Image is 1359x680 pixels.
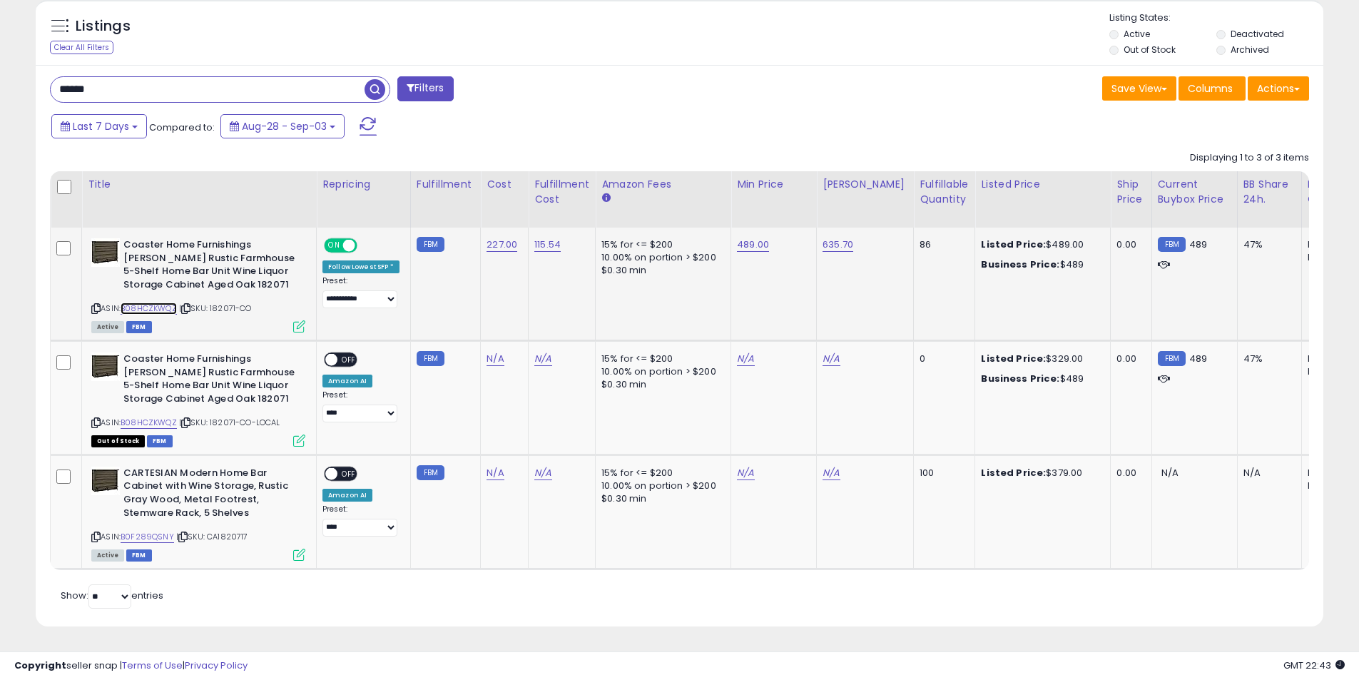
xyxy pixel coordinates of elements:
[1308,251,1355,264] div: FBM: 4
[1161,466,1179,479] span: N/A
[1102,76,1176,101] button: Save View
[91,467,305,559] div: ASIN:
[1116,177,1145,207] div: Ship Price
[417,465,444,480] small: FBM
[417,351,444,366] small: FBM
[242,119,327,133] span: Aug-28 - Sep-03
[1283,659,1345,672] span: 2025-09-12 22:43 GMT
[981,352,1099,365] div: $329.00
[126,549,152,562] span: FBM
[601,177,725,192] div: Amazon Fees
[1189,352,1207,365] span: 489
[1248,76,1309,101] button: Actions
[981,467,1099,479] div: $379.00
[1243,238,1291,251] div: 47%
[61,589,163,602] span: Show: entries
[601,365,720,378] div: 10.00% on portion > $200
[322,260,399,273] div: Follow Lowest SFP *
[322,177,404,192] div: Repricing
[14,659,248,673] div: seller snap | |
[981,258,1099,271] div: $489
[14,659,66,672] strong: Copyright
[121,531,174,543] a: B0F289QSNY
[981,177,1104,192] div: Listed Price
[981,238,1099,251] div: $489.00
[73,119,129,133] span: Last 7 Days
[1189,238,1207,251] span: 489
[823,352,840,366] a: N/A
[126,321,152,333] span: FBM
[122,659,183,672] a: Terms of Use
[1124,44,1176,56] label: Out of Stock
[737,352,754,366] a: N/A
[920,467,964,479] div: 100
[121,303,177,315] a: B08HCZKWQZ
[1179,76,1246,101] button: Columns
[1188,81,1233,96] span: Columns
[1243,467,1291,479] div: N/A
[1243,352,1291,365] div: 47%
[1109,11,1323,25] p: Listing States:
[920,352,964,365] div: 0
[981,466,1046,479] b: Listed Price:
[534,466,551,480] a: N/A
[601,264,720,277] div: $0.30 min
[737,238,769,252] a: 489.00
[325,240,343,252] span: ON
[322,276,399,308] div: Preset:
[1124,28,1150,40] label: Active
[487,352,504,366] a: N/A
[91,435,145,447] span: All listings that are currently out of stock and unavailable for purchase on Amazon
[534,352,551,366] a: N/A
[123,352,297,409] b: Coaster Home Furnishings [PERSON_NAME] Rustic Farmhouse 5-Shelf Home Bar Unit Wine Liquor Storage...
[981,238,1046,251] b: Listed Price:
[1243,177,1296,207] div: BB Share 24h.
[91,321,124,333] span: All listings currently available for purchase on Amazon
[601,378,720,391] div: $0.30 min
[322,375,372,387] div: Amazon AI
[417,237,444,252] small: FBM
[91,352,305,445] div: ASIN:
[147,435,173,447] span: FBM
[1190,151,1309,165] div: Displaying 1 to 3 of 3 items
[737,177,810,192] div: Min Price
[981,352,1046,365] b: Listed Price:
[91,467,120,495] img: 41PdLfWZBWL._SL40_.jpg
[823,177,907,192] div: [PERSON_NAME]
[737,466,754,480] a: N/A
[355,240,378,252] span: OFF
[534,177,589,207] div: Fulfillment Cost
[179,417,280,428] span: | SKU: 182071-CO-LOCAL
[1308,352,1355,365] div: FBA: n/a
[534,238,561,252] a: 115.54
[1158,351,1186,366] small: FBM
[487,177,522,192] div: Cost
[601,251,720,264] div: 10.00% on portion > $200
[76,16,131,36] h5: Listings
[920,238,964,251] div: 86
[601,467,720,479] div: 15% for <= $200
[322,489,372,502] div: Amazon AI
[88,177,310,192] div: Title
[601,492,720,505] div: $0.30 min
[1308,467,1355,479] div: FBA: n/a
[50,41,113,54] div: Clear All Filters
[1116,238,1140,251] div: 0.00
[1116,467,1140,479] div: 0.00
[1231,44,1269,56] label: Archived
[1116,352,1140,365] div: 0.00
[322,504,399,537] div: Preset:
[487,238,517,252] a: 227.00
[823,238,853,252] a: 635.70
[601,238,720,251] div: 15% for <= $200
[487,466,504,480] a: N/A
[601,479,720,492] div: 10.00% on portion > $200
[601,192,610,205] small: Amazon Fees.
[121,417,177,429] a: B08HCZKWQZ
[149,121,215,134] span: Compared to:
[220,114,345,138] button: Aug-28 - Sep-03
[981,258,1059,271] b: Business Price:
[417,177,474,192] div: Fulfillment
[123,467,297,523] b: CARTESIAN Modern Home Bar Cabinet with Wine Storage, Rustic Gray Wood, Metal Footrest, Stemware R...
[920,177,969,207] div: Fulfillable Quantity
